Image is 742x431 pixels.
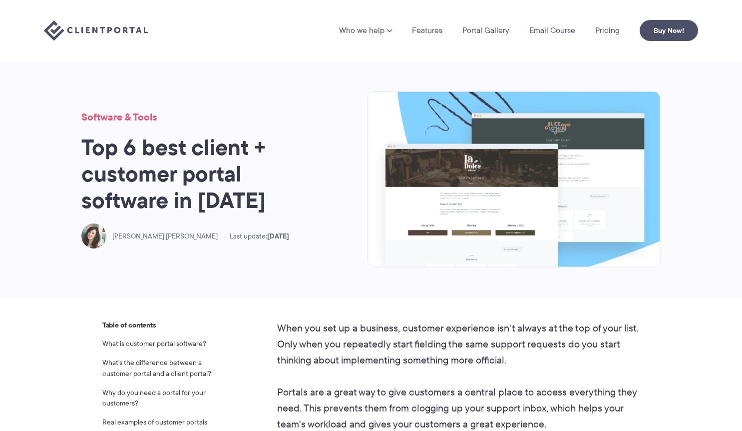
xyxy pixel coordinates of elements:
a: Portal Gallery [462,26,509,34]
span: Table of contents [102,320,227,331]
a: Why do you need a portal for your customers? [102,387,206,408]
a: Features [412,26,442,34]
a: What is customer portal software? [102,338,206,348]
span: [PERSON_NAME] [PERSON_NAME] [112,232,218,240]
a: Buy Now! [640,20,698,41]
a: Real examples of customer portals [102,417,207,427]
h1: Top 6 best client + customer portal software in [DATE] [81,134,321,213]
a: Software & Tools [81,109,157,124]
time: [DATE] [267,230,289,241]
a: Pricing [595,26,620,34]
a: Who we help [339,26,392,34]
a: Email Course [529,26,575,34]
span: Last update: [230,232,289,240]
a: What's the difference between a customer portal and a client portal? [102,357,211,378]
p: When you set up a business, customer experience isn't always at the top of your list. Only when y... [277,320,640,368]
